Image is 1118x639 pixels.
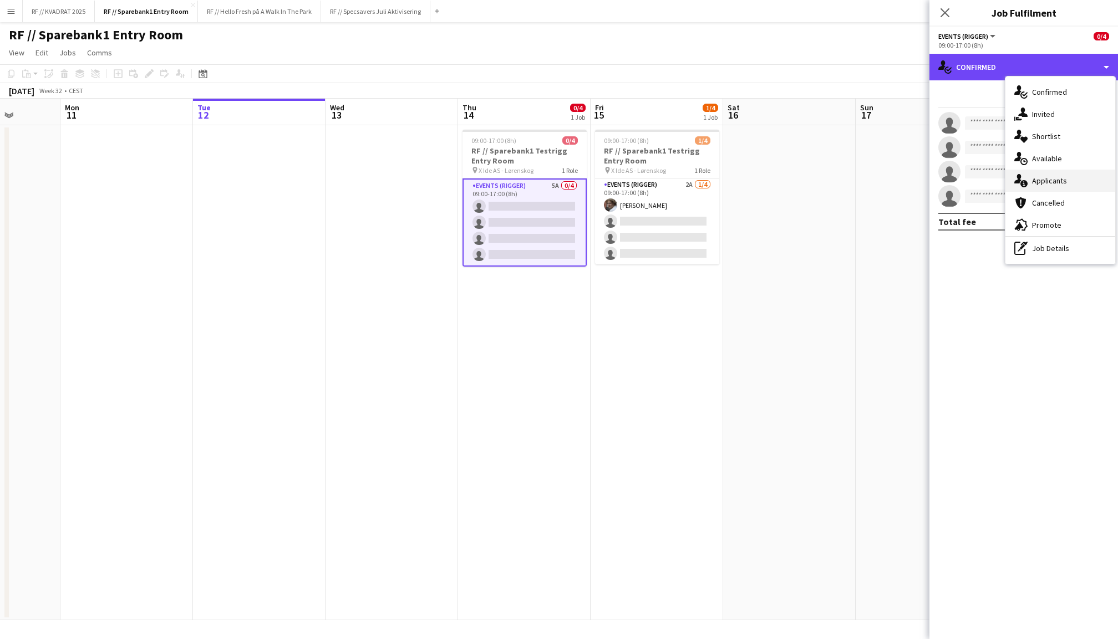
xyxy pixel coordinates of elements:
div: [DATE] [9,85,34,96]
div: Confirmed [929,54,1118,80]
span: 16 [726,109,740,121]
span: Comms [87,48,112,58]
span: Tue [197,103,211,113]
div: Applicants [1005,170,1115,192]
div: Invited [1005,103,1115,125]
div: Confirmed [1005,81,1115,103]
app-job-card: 09:00-17:00 (8h)0/4RF // Sparebank1 Testrigg Entry Room X Ide AS - Lørenskog1 RoleEvents (Rigger)... [463,130,587,267]
div: Cancelled [1005,192,1115,214]
span: Edit [35,48,48,58]
span: Jobs [59,48,76,58]
app-card-role: Events (Rigger)5A0/409:00-17:00 (8h) [463,178,587,267]
a: Jobs [55,45,80,60]
span: 09:00-17:00 (8h) [604,136,649,145]
span: 0/4 [562,136,578,145]
button: RF // Sparebank1 Entry Room [95,1,198,22]
div: 1 Job [703,113,718,121]
span: 1/4 [695,136,710,145]
span: 0/4 [570,104,586,112]
span: 11 [63,109,79,121]
a: Comms [83,45,116,60]
span: Sat [728,103,740,113]
span: 1/4 [703,104,718,112]
div: Shortlist [1005,125,1115,147]
span: 14 [461,109,476,121]
span: Week 32 [37,86,64,95]
span: Thu [463,103,476,113]
app-card-role: Events (Rigger)2A1/409:00-17:00 (8h)[PERSON_NAME] [595,178,719,264]
h3: RF // Sparebank1 Testrigg Entry Room [595,146,719,166]
span: 0/4 [1094,32,1109,40]
span: 13 [328,109,344,121]
div: CEST [69,86,83,95]
span: Events (Rigger) [938,32,988,40]
div: Available [1005,147,1115,170]
a: View [4,45,29,60]
span: Mon [65,103,79,113]
h1: RF // Sparebank1 Entry Room [9,27,183,43]
app-job-card: 09:00-17:00 (8h)1/4RF // Sparebank1 Testrigg Entry Room X Ide AS - Lørenskog1 RoleEvents (Rigger)... [595,130,719,264]
span: X Ide AS - Lørenskog [611,166,666,175]
span: 1 Role [562,166,578,175]
span: 09:00-17:00 (8h) [471,136,516,145]
span: X Ide AS - Lørenskog [479,166,533,175]
div: 09:00-17:00 (8h) [938,41,1109,49]
h3: Job Fulfilment [929,6,1118,20]
button: RF // Specsavers Juli Aktivisering [321,1,430,22]
button: Events (Rigger) [938,32,997,40]
button: RF // Hello Fresh på A Walk In The Park [198,1,321,22]
a: Edit [31,45,53,60]
span: 15 [593,109,604,121]
span: 17 [858,109,873,121]
button: RF // KVADRAT 2025 [23,1,95,22]
span: Wed [330,103,344,113]
span: 12 [196,109,211,121]
h3: RF // Sparebank1 Testrigg Entry Room [463,146,587,166]
span: Sun [860,103,873,113]
span: View [9,48,24,58]
div: Job Details [1005,237,1115,259]
div: Promote [1005,214,1115,236]
div: Total fee [938,216,976,227]
div: 1 Job [571,113,585,121]
span: 1 Role [694,166,710,175]
span: Fri [595,103,604,113]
